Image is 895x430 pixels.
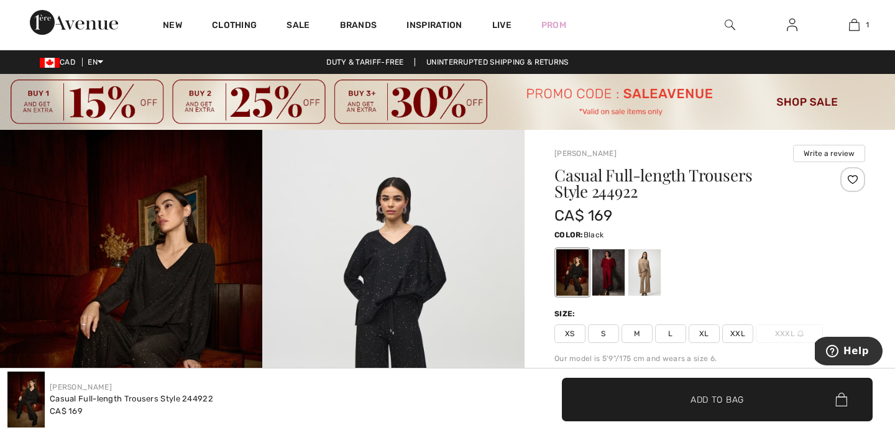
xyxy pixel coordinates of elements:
[556,249,589,296] div: Black
[554,308,578,319] div: Size:
[554,149,617,158] a: [PERSON_NAME]
[554,231,584,239] span: Color:
[655,324,686,343] span: L
[554,207,612,224] span: CA$ 169
[722,324,753,343] span: XXL
[163,20,182,33] a: New
[756,324,823,343] span: XXXL
[541,19,566,32] a: Prom
[50,393,213,405] div: Casual Full-length Trousers Style 244922
[406,20,462,33] span: Inspiration
[588,324,619,343] span: S
[691,393,744,406] span: Add to Bag
[866,19,869,30] span: 1
[492,19,512,32] a: Live
[40,58,60,68] img: Canadian Dollar
[562,378,873,421] button: Add to Bag
[287,20,310,33] a: Sale
[554,353,865,364] div: Our model is 5'9"/175 cm and wears a size 6.
[725,17,735,32] img: search the website
[88,58,103,66] span: EN
[30,10,118,35] img: 1ère Avenue
[50,383,112,391] a: [PERSON_NAME]
[340,20,377,33] a: Brands
[815,337,883,368] iframe: Opens a widget where you can find more information
[777,17,807,33] a: Sign In
[622,324,653,343] span: M
[7,372,45,428] img: Casual Full-length Trousers Style 244922
[787,17,797,32] img: My Info
[592,249,625,296] div: Deep cherry
[849,17,860,32] img: My Bag
[824,17,884,32] a: 1
[628,249,661,296] div: Fawn
[689,324,720,343] span: XL
[584,231,604,239] span: Black
[835,393,847,406] img: Bag.svg
[554,167,814,199] h1: Casual Full-length Trousers Style 244922
[554,324,585,343] span: XS
[40,58,80,66] span: CAD
[50,406,83,416] span: CA$ 169
[212,20,257,33] a: Clothing
[793,145,865,162] button: Write a review
[797,331,804,337] img: ring-m.svg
